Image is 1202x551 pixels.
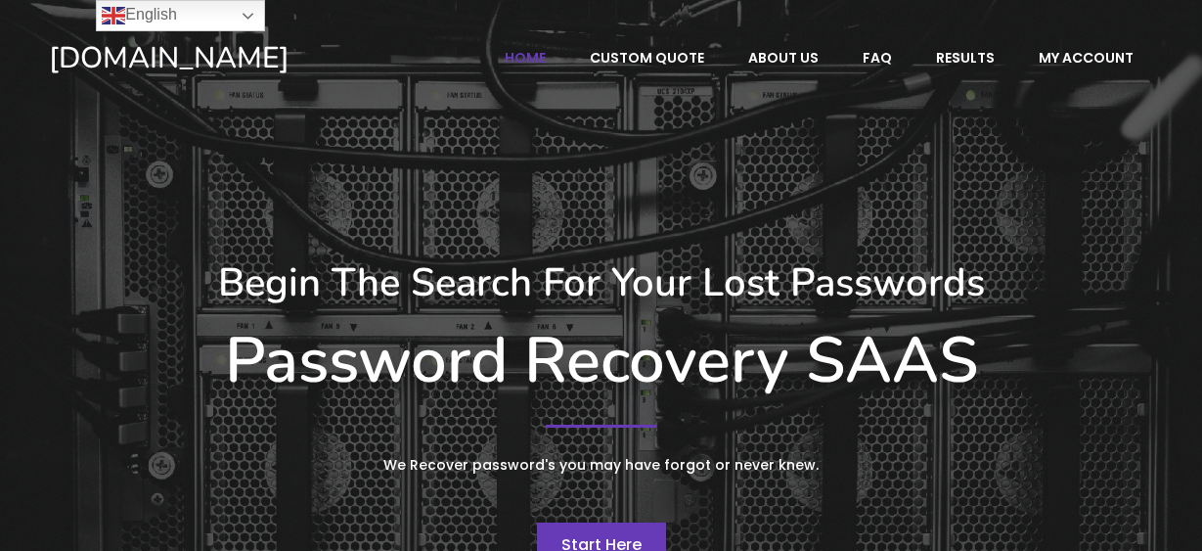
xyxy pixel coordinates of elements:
span: Home [505,49,546,67]
span: FAQ [863,49,892,67]
a: Results [915,39,1015,76]
span: Custom Quote [590,49,704,67]
h3: Begin The Search For Your Lost Passwords [49,259,1154,306]
a: FAQ [842,39,913,76]
a: My account [1018,39,1154,76]
span: My account [1039,49,1134,67]
h1: Password Recovery SAAS [49,323,1154,399]
a: Home [484,39,566,76]
a: [DOMAIN_NAME] [49,39,423,77]
img: en [102,4,125,27]
a: About Us [728,39,839,76]
span: About Us [748,49,819,67]
p: We Recover password's you may have forgot or never knew. [235,453,968,478]
span: Results [936,49,995,67]
a: Custom Quote [569,39,725,76]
